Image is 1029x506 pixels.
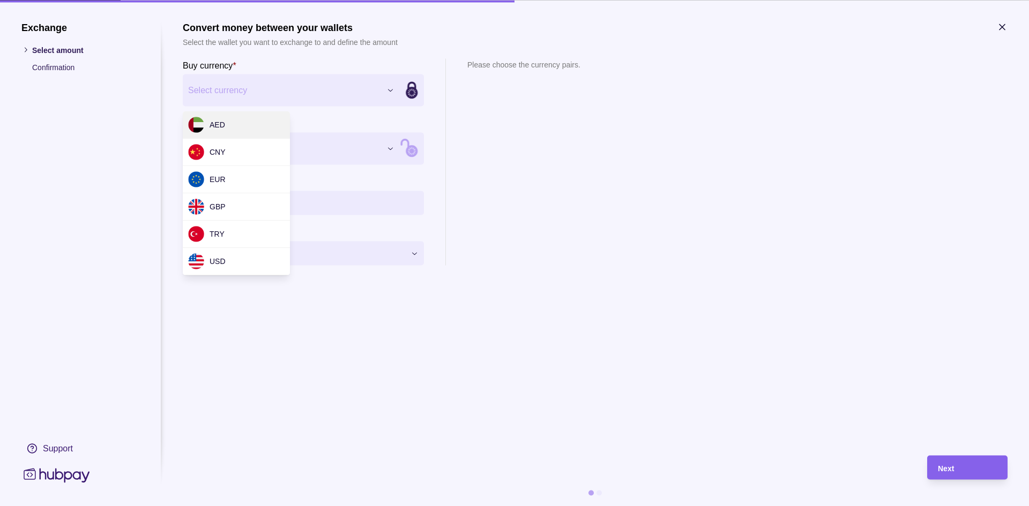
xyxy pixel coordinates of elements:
span: USD [210,257,226,266]
span: AED [210,120,225,129]
img: tr [188,226,204,242]
img: gb [188,199,204,215]
img: us [188,253,204,269]
span: TRY [210,230,225,238]
span: EUR [210,175,226,184]
span: CNY [210,148,226,156]
span: GBP [210,202,226,211]
img: ae [188,117,204,133]
img: cn [188,144,204,160]
img: eu [188,171,204,187]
